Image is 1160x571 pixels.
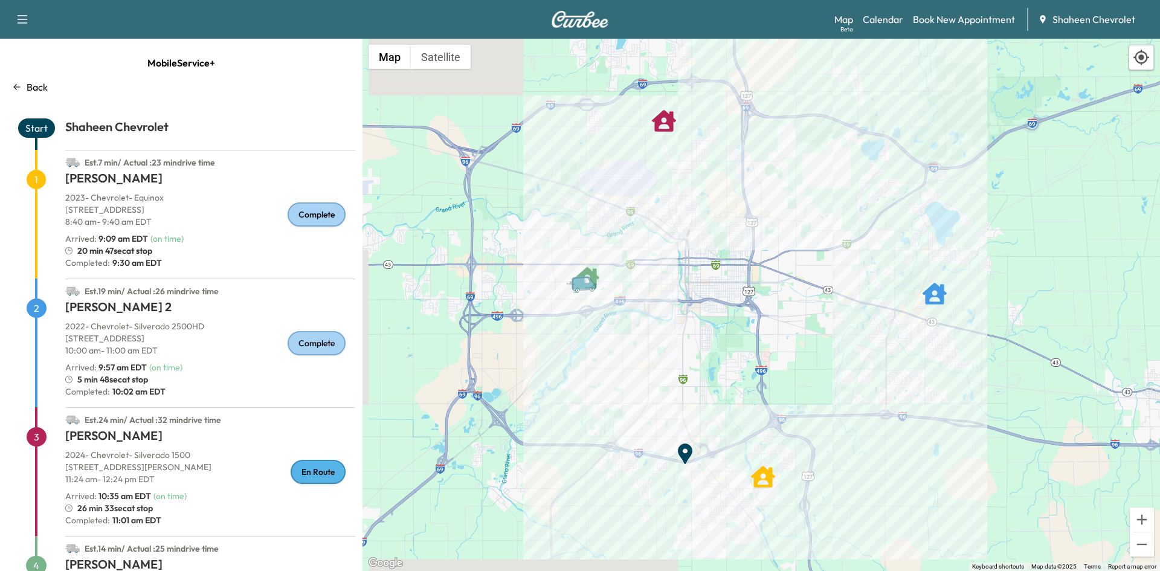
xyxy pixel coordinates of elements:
[913,12,1015,27] a: Book New Appointment
[110,257,162,269] span: 9:30 am EDT
[551,11,609,28] img: Curbee Logo
[27,80,48,94] p: Back
[863,12,903,27] a: Calendar
[149,362,182,373] span: ( on time )
[65,361,147,373] p: Arrived :
[65,386,355,398] p: Completed:
[65,344,355,356] p: 10:00 am - 11:00 am EDT
[85,415,221,425] span: Est. 24 min / Actual : 32 min drive time
[1108,563,1156,570] a: Report a map error
[751,459,775,483] gmp-advanced-marker: SHARON KARR
[147,51,215,75] span: MobileService+
[65,204,355,216] p: [STREET_ADDRESS]
[65,449,355,461] p: 2024 - Chevrolet - Silverado 1500
[972,563,1024,571] button: Keyboard shortcuts
[1130,532,1154,556] button: Zoom out
[85,157,215,168] span: Est. 7 min / Actual : 23 min drive time
[65,514,355,526] p: Completed:
[65,192,355,204] p: 2023 - Chevrolet - Equinox
[98,233,148,244] span: 9:09 am EDT
[98,362,147,373] span: 9:57 am EDT
[1130,508,1154,532] button: Zoom in
[85,543,219,554] span: Est. 14 min / Actual : 25 min drive time
[65,216,355,228] p: 8:40 am - 9:40 am EDT
[923,276,947,300] gmp-advanced-marker: JEFF ROUSE 2
[18,118,55,138] span: Start
[65,473,355,485] p: 11:24 am - 12:24 pm EDT
[1084,563,1101,570] a: Terms (opens in new tab)
[575,260,599,284] gmp-advanced-marker: MAKAYLA PORTER
[65,298,355,320] h1: [PERSON_NAME] 2
[288,331,346,355] div: Complete
[77,245,152,257] span: 20 min 47sec at stop
[834,12,853,27] a: MapBeta
[840,25,853,34] div: Beta
[366,555,405,571] img: Google
[369,45,411,69] button: Show street map
[65,490,151,502] p: Arrived :
[27,298,47,318] span: 2
[27,170,46,189] span: 1
[77,502,153,514] span: 26 min 33sec at stop
[366,555,405,571] a: Open this area in Google Maps (opens a new window)
[65,170,355,192] h1: [PERSON_NAME]
[98,491,151,502] span: 10:35 am EDT
[288,202,346,227] div: Complete
[77,373,148,386] span: 5 min 48sec at stop
[1129,45,1154,70] div: Recenter map
[27,427,47,447] span: 3
[1052,12,1135,27] span: Shaheen Chevrolet
[65,233,148,245] p: Arrived :
[65,320,355,332] p: 2022 - Chevrolet - Silverado 2500HD
[153,491,187,502] span: ( on time )
[565,263,608,284] gmp-advanced-marker: Van
[673,436,697,460] gmp-advanced-marker: End Point
[1031,563,1077,570] span: Map data ©2025
[150,233,184,244] span: ( on time )
[291,460,346,484] div: En Route
[65,427,355,449] h1: [PERSON_NAME]
[411,45,471,69] button: Show satellite imagery
[652,103,676,127] gmp-advanced-marker: KAYLA CRIM
[85,286,219,297] span: Est. 19 min / Actual : 26 min drive time
[65,257,355,269] p: Completed:
[110,386,166,398] span: 10:02 am EDT
[65,118,355,140] h1: Shaheen Chevrolet
[65,332,355,344] p: [STREET_ADDRESS]
[65,461,355,473] p: [STREET_ADDRESS][PERSON_NAME]
[110,514,161,526] span: 11:01 am EDT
